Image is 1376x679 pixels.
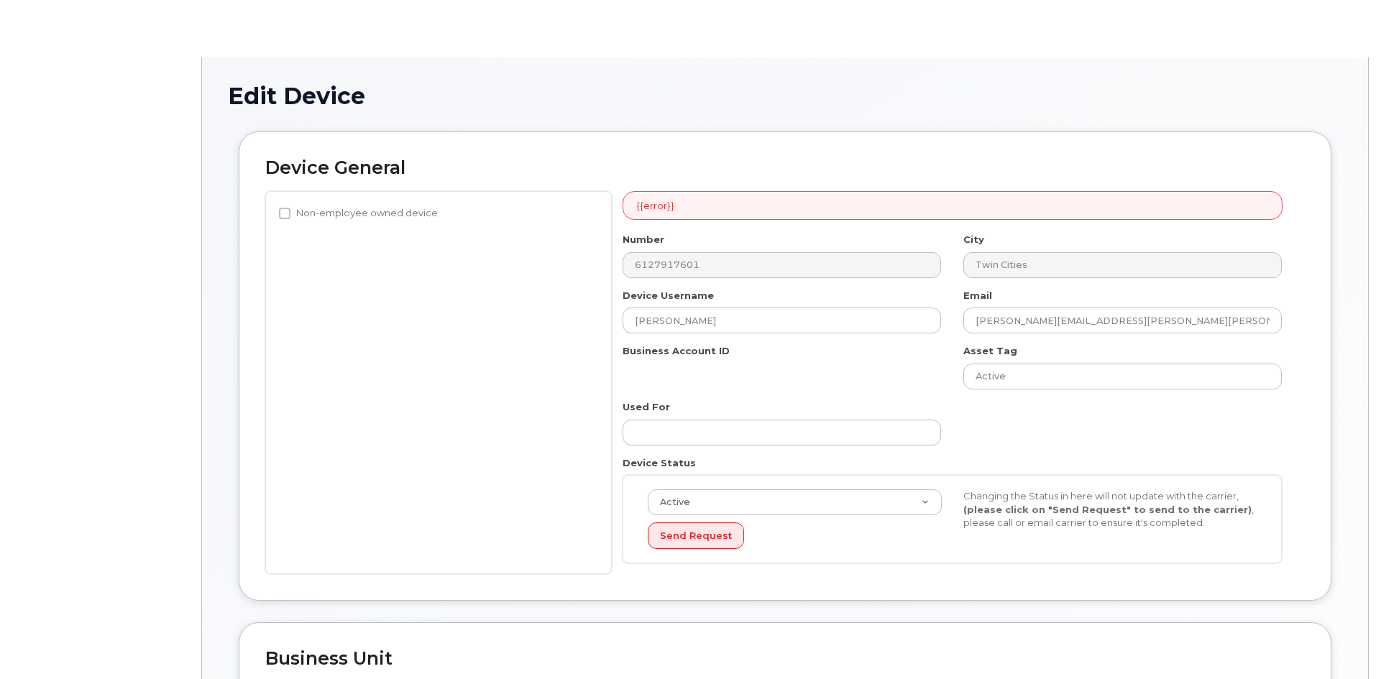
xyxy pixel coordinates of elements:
label: Number [623,233,664,246]
h1: Edit Device [228,83,1342,108]
label: Device Username [623,289,714,302]
label: Non-employee owned device [279,205,438,222]
div: Changing the Status in here will not update with the carrier, , please call or email carrier to e... [953,489,1268,530]
label: Used For [623,400,670,414]
h2: Business Unit [265,649,1305,669]
label: City [963,233,984,246]
div: {{error}} [623,191,1283,221]
label: Device Status [623,456,696,470]
input: Non-employee owned device [279,208,290,219]
label: Asset Tag [963,344,1017,358]
strong: (please click on "Send Request" to send to the carrier) [963,504,1252,515]
label: Business Account ID [623,344,730,358]
h2: Device General [265,158,1305,178]
button: Send Request [648,522,744,549]
label: Email [963,289,992,302]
